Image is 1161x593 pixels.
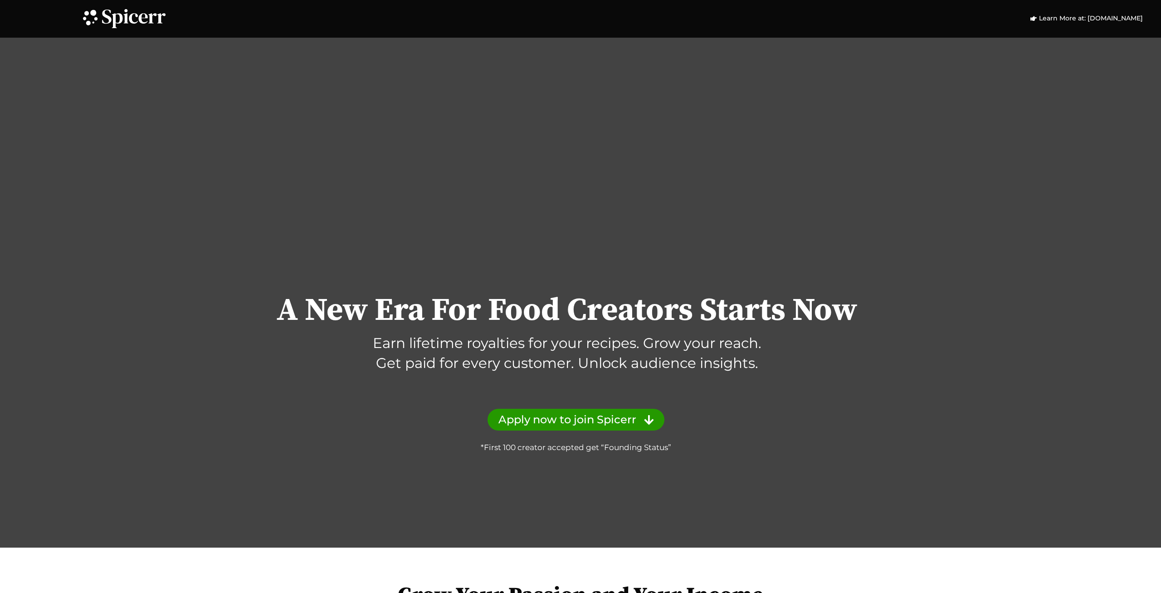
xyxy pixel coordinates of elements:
[481,442,671,454] p: *First 100 creator accepted get “Founding Status”
[498,414,636,425] span: Apply now to join Spicerr
[1029,14,1143,23] a: Learn More at: [DOMAIN_NAME]
[36,293,1098,328] h1: A New Era For Food Creators Starts Now
[36,333,1098,373] h1: Earn lifetime royalties for your recipes. Grow your reach. Get paid for every customer. Unlock au...
[488,409,664,431] a: Apply now to join Spicerr
[1037,14,1143,23] span: Learn More at: [DOMAIN_NAME]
